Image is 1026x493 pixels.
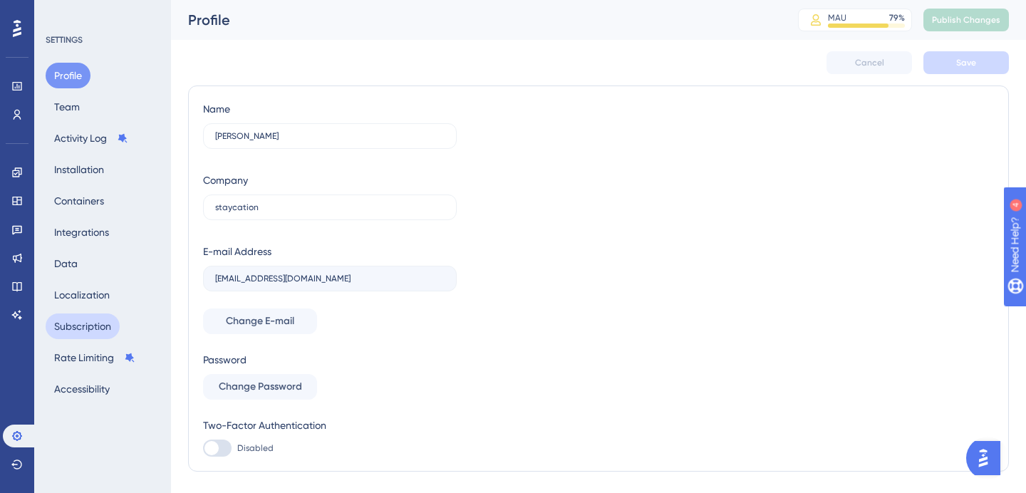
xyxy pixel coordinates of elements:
button: Integrations [46,219,118,245]
span: Change E-mail [226,313,294,330]
button: Rate Limiting [46,345,144,370]
button: Accessibility [46,376,118,402]
button: Installation [46,157,113,182]
button: Subscription [46,313,120,339]
input: Name Surname [215,131,445,141]
span: Need Help? [33,4,89,21]
input: E-mail Address [215,274,445,284]
div: SETTINGS [46,34,161,46]
button: Change E-mail [203,308,317,334]
button: Change Password [203,374,317,400]
div: Company [203,172,248,189]
iframe: UserGuiding AI Assistant Launcher [966,437,1009,479]
div: Name [203,100,230,118]
button: Cancel [826,51,912,74]
div: 79 % [889,12,905,24]
div: 4 [99,7,103,19]
span: Cancel [855,57,884,68]
span: Disabled [237,442,274,454]
button: Team [46,94,88,120]
button: Activity Log [46,125,137,151]
button: Localization [46,282,118,308]
button: Save [923,51,1009,74]
button: Containers [46,188,113,214]
input: Company Name [215,202,445,212]
button: Profile [46,63,90,88]
span: Save [956,57,976,68]
div: Password [203,351,457,368]
span: Publish Changes [932,14,1000,26]
div: Profile [188,10,762,30]
span: Change Password [219,378,302,395]
button: Data [46,251,86,276]
div: Two-Factor Authentication [203,417,457,434]
div: E-mail Address [203,243,271,260]
button: Publish Changes [923,9,1009,31]
div: MAU [828,12,846,24]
